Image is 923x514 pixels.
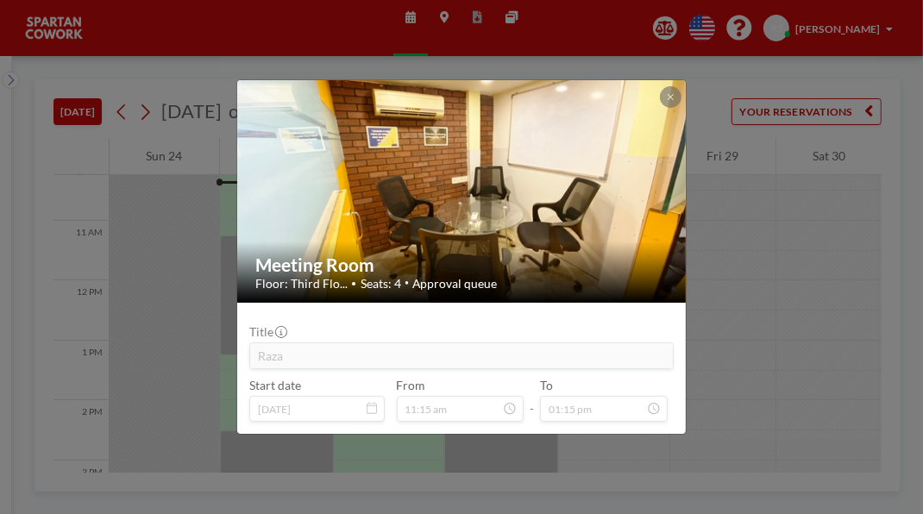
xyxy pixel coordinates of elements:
[540,378,553,392] label: To
[237,23,687,360] img: 537.jpg
[255,276,348,291] span: Floor: Third Flo...
[255,254,669,276] h2: Meeting Room
[405,279,409,288] span: •
[413,276,498,291] span: Approval queue
[361,276,401,291] span: Seats: 4
[530,384,534,417] span: -
[352,278,357,289] span: •
[250,343,673,369] input: (No title)
[397,378,425,392] label: From
[249,378,301,392] label: Start date
[249,324,286,339] label: Title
